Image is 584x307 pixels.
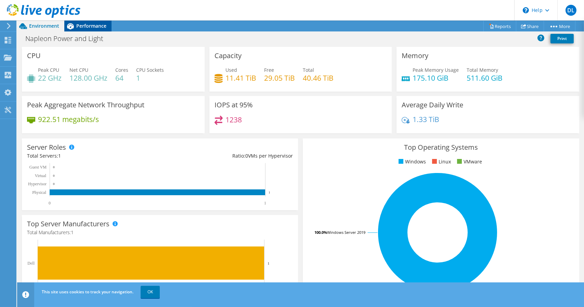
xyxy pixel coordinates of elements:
[483,21,516,31] a: Reports
[28,182,47,186] text: Hypervisor
[53,174,55,177] text: 0
[69,67,88,73] span: Net CPU
[413,67,459,73] span: Peak Memory Usage
[115,67,128,73] span: Cores
[49,201,51,205] text: 0
[225,116,242,123] h4: 1238
[430,158,451,165] li: Linux
[136,67,164,73] span: CPU Sockets
[467,74,503,82] h4: 511.60 GiB
[303,74,334,82] h4: 40.46 TiB
[29,165,47,170] text: Guest VM
[269,191,270,194] text: 1
[303,67,314,73] span: Total
[516,21,544,31] a: Share
[141,286,160,298] a: OK
[467,67,498,73] span: Total Memory
[27,261,35,266] text: Dell
[27,101,144,109] h3: Peak Aggregate Network Throughput
[38,67,59,73] span: Peak CPU
[225,74,256,82] h4: 11.41 TiB
[53,165,55,169] text: 0
[38,74,62,82] h4: 22 GHz
[76,23,106,29] span: Performance
[225,67,237,73] span: Used
[53,182,55,186] text: 0
[402,101,463,109] h3: Average Daily Write
[215,52,242,59] h3: Capacity
[327,230,365,235] tspan: Windows Server 2019
[566,5,576,16] span: DL
[264,67,274,73] span: Free
[38,116,99,123] h4: 922.51 megabits/s
[264,201,266,205] text: 1
[58,152,61,159] span: 1
[413,116,439,123] h4: 1.33 TiB
[397,158,426,165] li: Windows
[42,289,133,295] span: This site uses cookies to track your navigation.
[136,74,164,82] h4: 1
[27,229,293,236] h4: Total Manufacturers:
[27,52,41,59] h3: CPU
[308,144,574,151] h3: Top Operating Systems
[27,220,109,228] h3: Top Server Manufacturers
[314,230,327,235] tspan: 100.0%
[550,34,574,43] a: Print
[22,35,114,42] h1: Napleon Power and Light
[455,158,482,165] li: VMware
[264,74,295,82] h4: 29.05 TiB
[115,74,128,82] h4: 64
[160,152,293,160] div: Ratio: VMs per Hypervisor
[523,7,529,13] svg: \n
[29,23,59,29] span: Environment
[402,52,428,59] h3: Memory
[32,190,46,195] text: Physical
[27,152,160,160] div: Total Servers:
[413,74,459,82] h4: 175.10 GiB
[268,261,270,265] text: 1
[245,152,248,159] span: 0
[27,144,66,151] h3: Server Roles
[71,229,74,236] span: 1
[69,74,107,82] h4: 128.00 GHz
[35,173,47,178] text: Virtual
[544,21,575,31] a: More
[215,101,253,109] h3: IOPS at 95%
